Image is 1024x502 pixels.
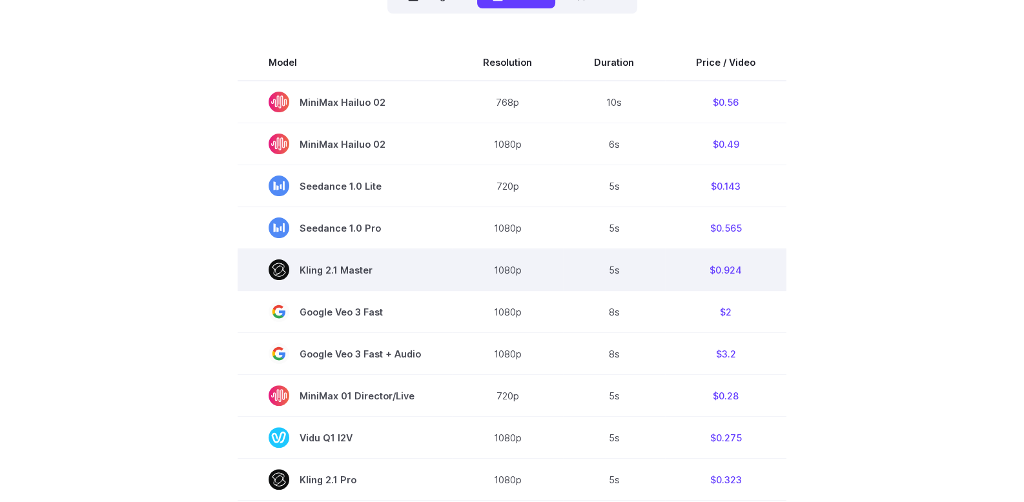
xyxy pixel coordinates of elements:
td: 5s [563,459,665,501]
td: 1080p [452,417,563,459]
td: 1080p [452,207,563,249]
th: Duration [563,45,665,81]
td: $0.143 [665,165,786,207]
th: Model [238,45,452,81]
span: Google Veo 3 Fast [269,301,421,322]
td: 8s [563,291,665,333]
span: Seedance 1.0 Pro [269,217,421,238]
td: $0.56 [665,81,786,123]
td: 720p [452,165,563,207]
td: 768p [452,81,563,123]
td: $0.275 [665,417,786,459]
th: Price / Video [665,45,786,81]
span: Kling 2.1 Pro [269,469,421,490]
td: 5s [563,207,665,249]
td: $0.49 [665,123,786,165]
td: 1080p [452,459,563,501]
td: 5s [563,249,665,291]
td: 5s [563,165,665,207]
td: 1080p [452,333,563,375]
td: $0.323 [665,459,786,501]
th: Resolution [452,45,563,81]
td: $3.2 [665,333,786,375]
span: MiniMax 01 Director/Live [269,385,421,406]
td: $2 [665,291,786,333]
span: MiniMax Hailuo 02 [269,92,421,112]
td: 5s [563,375,665,417]
td: 1080p [452,123,563,165]
td: $0.924 [665,249,786,291]
span: Kling 2.1 Master [269,259,421,280]
td: 1080p [452,249,563,291]
span: Vidu Q1 I2V [269,427,421,448]
span: MiniMax Hailuo 02 [269,134,421,154]
td: 5s [563,417,665,459]
td: 720p [452,375,563,417]
span: Google Veo 3 Fast + Audio [269,343,421,364]
td: 1080p [452,291,563,333]
td: $0.565 [665,207,786,249]
td: $0.28 [665,375,786,417]
span: Seedance 1.0 Lite [269,176,421,196]
td: 6s [563,123,665,165]
td: 10s [563,81,665,123]
td: 8s [563,333,665,375]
